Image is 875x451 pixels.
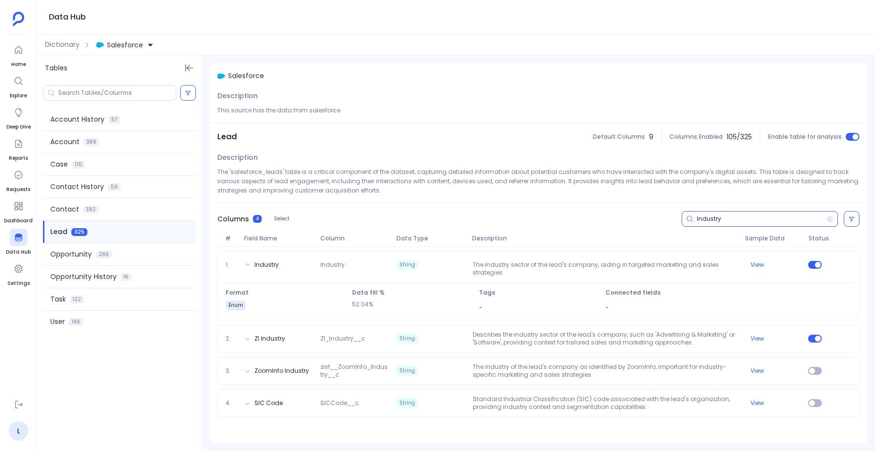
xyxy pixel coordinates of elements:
a: Settings [7,260,30,287]
span: 16 [121,273,131,281]
span: Columns [217,214,249,224]
h1: Data Hub [49,10,86,24]
p: 52.04% [352,301,471,308]
span: Status [805,235,830,242]
span: 265 [96,251,112,258]
img: salesforce.svg [217,72,225,80]
span: Home [10,61,27,68]
button: ZI Industry [254,335,285,343]
span: Field Name [240,235,316,242]
a: L [9,421,28,441]
span: Industry [316,261,393,277]
p: The 'salesforce_leads' table is a critical component of the dataset, capturing detailed informati... [217,167,859,195]
button: View [750,335,764,343]
span: Lead [50,227,67,237]
span: Dashboard [4,217,33,225]
span: Requests [6,186,30,193]
span: 3. [222,367,241,375]
input: Search Tables/Columns [58,89,176,97]
a: Deep Dive [6,104,31,131]
span: 4. [222,399,241,407]
span: Format [226,289,344,297]
a: Dashboard [4,197,33,225]
input: Search Columns [697,215,827,223]
a: Explore [10,72,27,100]
a: Requests [6,166,30,193]
span: Account [50,137,80,147]
span: Opportunity [50,249,92,259]
span: Case [50,159,68,170]
span: 57 [108,116,120,124]
img: salesforce.svg [96,41,104,49]
button: Hide Tables [182,61,196,75]
span: Default Columns [593,133,645,141]
span: Opportunity History [50,272,117,282]
span: 325 [71,228,87,236]
span: 122 [70,296,84,303]
span: 9 [649,132,653,142]
button: View [750,399,764,407]
span: Salesforce [228,71,264,81]
span: String [396,260,418,270]
a: Reports [9,135,28,162]
button: Select [268,213,296,225]
span: 2. [222,335,241,343]
button: View [750,261,764,269]
span: 105 / 325 [727,132,752,142]
span: Column [316,235,393,242]
span: String [396,398,418,408]
span: # [221,235,240,242]
span: Lead [217,131,237,143]
p: The industry of the lead's company as identified by ZoomInfo, important for industry-specific mar... [469,363,741,379]
button: Industry [254,261,279,269]
p: The industry sector of the lead's company, aiding in targeted marketing and sales strategies. [469,261,741,277]
span: Connected fields [605,289,851,297]
img: petavue logo [13,12,24,26]
span: String [396,334,418,344]
span: Description [468,235,741,242]
span: zisf__ZoomInfo_Industry__c [316,363,393,379]
span: Contact [50,204,79,215]
span: Enable table for analysis [768,133,842,141]
span: User [50,317,65,327]
span: Account History [50,114,104,125]
button: ZoomInfo Industry [254,367,309,375]
p: Describes the industry sector of the lead's company, such as 'Advertising & Marketing' or 'Softwa... [469,331,741,346]
a: Data Hub [6,229,31,256]
div: Tables [37,55,202,81]
span: Salesforce [107,40,143,50]
span: - [479,303,482,312]
span: 59 [108,183,121,191]
span: Data fill % [352,289,471,297]
span: Reports [9,154,28,162]
button: View [750,367,764,375]
span: Deep Dive [6,123,31,131]
span: SICCode__c [316,399,393,407]
span: String [396,366,418,376]
span: ZI_Industry__c [316,335,393,343]
span: 196 [69,318,83,326]
p: enum [226,301,246,310]
span: Columns Enabled [669,133,723,141]
p: Standard Industrial Classification (SIC) code associated with the lead's organization, providing ... [469,395,741,411]
span: Task [50,294,66,304]
span: Settings [7,279,30,287]
span: Sample Data [741,235,805,242]
span: 389 [83,138,99,146]
span: Description [217,91,258,101]
span: 392 [83,206,99,214]
button: Salesforce [94,37,156,53]
span: 4 [253,215,262,223]
span: Tags [479,289,598,297]
span: Explore [10,92,27,100]
span: Data Hub [6,248,31,256]
span: Data Type [393,235,469,242]
span: Contact History [50,182,104,192]
span: 170 [72,161,85,169]
span: Dictionary [45,40,80,50]
button: SIC Code [254,399,283,407]
span: - [605,303,609,312]
p: This source has the data from salesforce [217,106,859,115]
a: Home [10,41,27,68]
span: 1. [222,261,241,277]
